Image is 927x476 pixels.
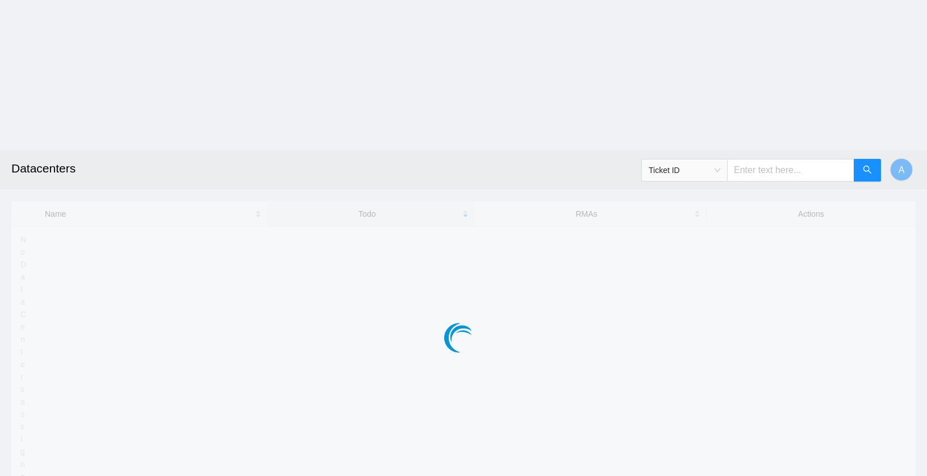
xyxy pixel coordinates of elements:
[899,163,905,177] span: A
[11,150,644,187] h2: Datacenters
[727,159,854,182] input: Enter text here...
[890,158,913,181] button: A
[649,162,720,179] span: Ticket ID
[854,159,881,182] button: search
[863,165,872,176] span: search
